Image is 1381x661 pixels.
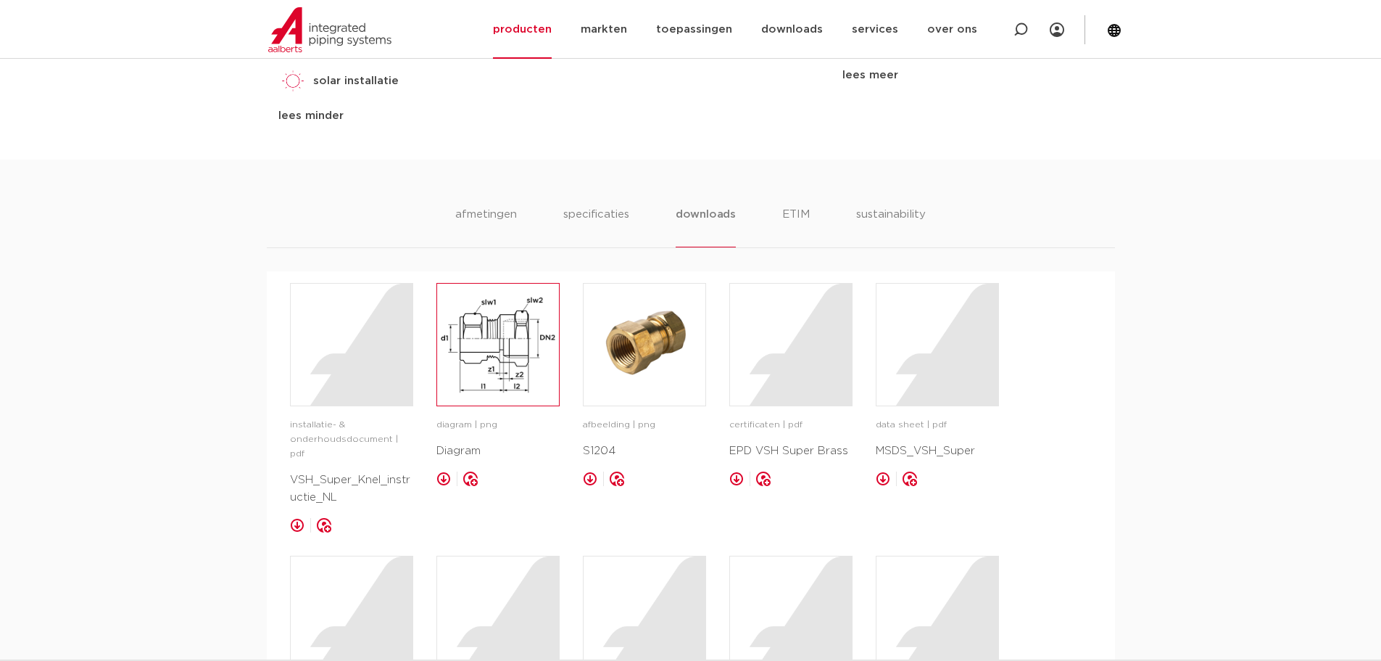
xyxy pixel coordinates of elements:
[583,418,706,432] p: afbeelding | png
[436,283,560,406] a: image for Diagram
[290,418,413,461] p: installatie- & onderhoudsdocument | pdf
[583,283,706,406] a: image for S1204
[782,206,810,247] li: ETIM
[729,418,853,432] p: certificaten | pdf
[290,472,413,506] p: VSH_Super_Knel_instructie_NL
[856,206,926,247] li: sustainability
[842,67,1103,84] div: lees meer
[455,206,517,247] li: afmetingen
[876,443,999,460] p: MSDS_VSH_Super
[876,418,999,432] p: data sheet | pdf
[436,443,560,460] p: Diagram
[729,443,853,460] p: EPD VSH Super Brass
[436,418,560,432] p: diagram | png
[583,443,706,460] p: S1204
[584,284,705,406] img: image for S1204
[313,73,399,90] p: solar installatie
[563,206,629,247] li: specificaties
[278,107,539,125] div: lees minder
[278,67,307,96] img: solar installatie
[437,284,559,406] img: image for Diagram
[676,206,736,247] li: downloads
